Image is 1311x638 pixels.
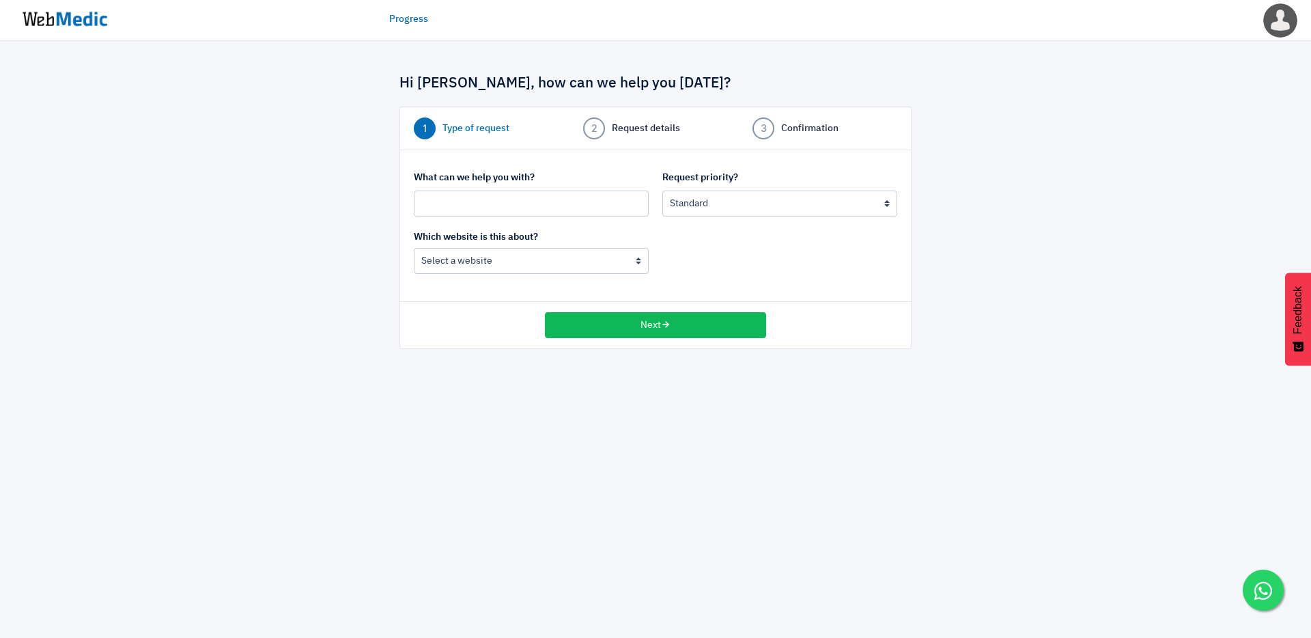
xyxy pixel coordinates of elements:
[662,173,738,182] strong: Request priority?
[1285,273,1311,365] button: Feedback - Show survey
[442,122,509,136] span: Type of request
[752,117,897,139] a: 3 Confirmation
[583,117,605,139] span: 2
[583,117,728,139] a: 2 Request details
[389,12,428,27] a: Progress
[612,122,680,136] span: Request details
[414,173,535,182] strong: What can we help you with?
[1292,286,1304,334] span: Feedback
[781,122,838,136] span: Confirmation
[545,312,766,338] button: Next
[752,117,774,139] span: 3
[414,117,559,139] a: 1 Type of request
[399,75,912,93] h4: Hi [PERSON_NAME], how can we help you [DATE]?
[414,117,436,139] span: 1
[414,232,538,242] strong: Which website is this about?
